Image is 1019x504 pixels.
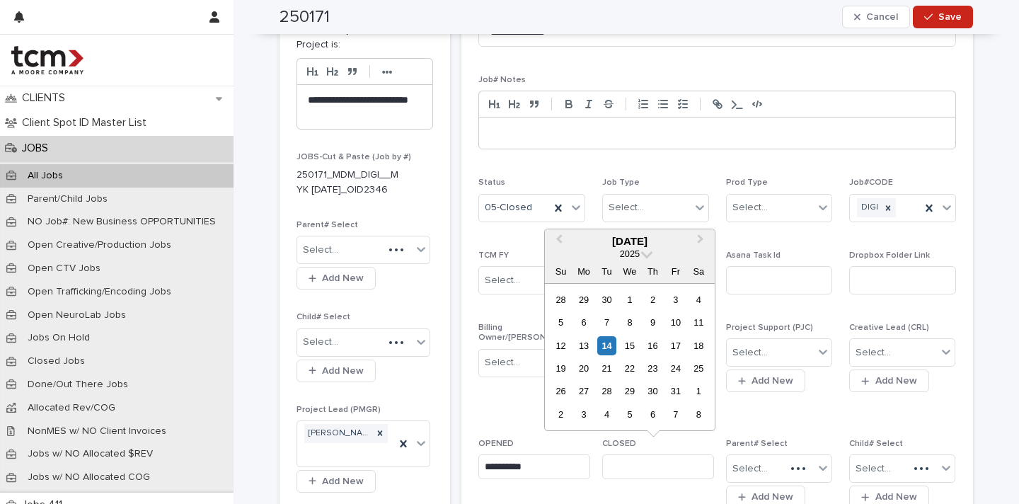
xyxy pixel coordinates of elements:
div: Choose Friday, October 17th, 2025 [666,336,685,355]
span: Creative Lead (CRL) [849,323,929,332]
span: Add New [322,366,364,376]
div: Choose Friday, November 7th, 2025 [666,405,685,424]
div: Choose Sunday, October 12th, 2025 [551,336,570,355]
p: JOBS [16,142,59,155]
p: NonMES w/ NO Client Invoices [16,425,178,437]
div: [PERSON_NAME]-TCM [304,424,372,443]
div: Choose Sunday, November 2nd, 2025 [551,405,570,424]
span: Add New [322,273,364,283]
div: Su [551,262,570,281]
div: Choose Tuesday, October 14th, 2025 [597,336,616,355]
p: Open Creative/Production Jobs [16,239,183,251]
div: Choose Saturday, October 25th, 2025 [689,359,708,378]
button: Save [913,6,973,28]
div: Choose Sunday, October 26th, 2025 [551,382,570,401]
div: Choose Thursday, November 6th, 2025 [643,405,662,424]
div: Choose Wednesday, October 1st, 2025 [620,290,639,309]
p: Client Spot ID Master List [16,116,158,130]
img: 4hMmSqQkux38exxPVZHQ [11,46,84,74]
div: Th [643,262,662,281]
div: Choose Monday, October 13th, 2025 [574,336,593,355]
div: DIGI [857,198,880,217]
span: Project Support (PJC) [726,323,813,332]
div: Choose Friday, October 24th, 2025 [666,359,685,378]
span: Child# Select [297,313,350,321]
span: Job Type [602,178,640,187]
button: Add New [726,370,805,392]
div: Choose Friday, October 31st, 2025 [666,382,685,401]
p: Jobs w/ NO Allocated COG [16,471,161,483]
div: Select... [856,462,891,476]
span: CLOSED [602,440,636,448]
span: Add New [875,492,917,502]
span: TCM FY [478,251,509,260]
span: Add New [875,376,917,386]
div: Choose Monday, November 3rd, 2025 [574,405,593,424]
button: Add New [849,370,928,392]
span: 2025 [620,248,640,259]
div: Choose Friday, October 3rd, 2025 [666,290,685,309]
div: Choose Saturday, October 4th, 2025 [689,290,708,309]
div: Choose Wednesday, October 29th, 2025 [620,382,639,401]
div: Choose Saturday, October 18th, 2025 [689,336,708,355]
div: Choose Friday, October 10th, 2025 [666,313,685,332]
div: Choose Wednesday, October 8th, 2025 [620,313,639,332]
p: Open NeuroLab Jobs [16,309,137,321]
span: Parent# Select [726,440,788,448]
div: Choose Monday, October 27th, 2025 [574,382,593,401]
span: Add New [752,492,793,502]
div: Choose Saturday, November 1st, 2025 [689,382,708,401]
strong: ••• [382,67,393,78]
div: Choose Monday, October 6th, 2025 [574,313,593,332]
div: Choose Saturday, October 11th, 2025 [689,313,708,332]
p: Open CTV Jobs [16,263,112,275]
div: Choose Saturday, November 8th, 2025 [689,405,708,424]
div: Choose Tuesday, September 30th, 2025 [597,290,616,309]
div: Select... [485,273,520,288]
span: Cancel [866,12,898,22]
div: Select... [609,200,644,215]
span: Asana Task Id [726,251,781,260]
span: Add New [322,476,364,486]
div: Sa [689,262,708,281]
div: Fr [666,262,685,281]
span: 05-Closed [485,200,532,215]
div: Choose Sunday, October 19th, 2025 [551,359,570,378]
span: Dropbox Folder Link [849,251,930,260]
button: Add New [297,470,376,493]
div: Choose Sunday, October 5th, 2025 [551,313,570,332]
p: NO Job#: New Business OPPORTUNITIES [16,216,227,228]
div: Choose Thursday, October 23rd, 2025 [643,359,662,378]
h2: 250171 [280,7,330,28]
span: OPENED [478,440,514,448]
p: 250171_MDM_DIGI__MYK [DATE]_OID2346 [297,168,399,197]
button: Previous Month [546,231,569,253]
span: Job# Notes [478,76,526,84]
p: Closed Jobs [16,355,96,367]
div: Choose Tuesday, October 7th, 2025 [597,313,616,332]
div: Select... [732,200,768,215]
div: Choose Thursday, October 9th, 2025 [643,313,662,332]
div: month 2025-10 [549,288,710,426]
div: Choose Tuesday, November 4th, 2025 [597,405,616,424]
span: Billing Owner/[PERSON_NAME] [478,323,578,342]
div: Tu [597,262,616,281]
div: Choose Tuesday, October 21st, 2025 [597,359,616,378]
span: Add New [752,376,793,386]
div: Choose Sunday, September 28th, 2025 [551,290,570,309]
span: Save [938,12,962,22]
p: The Primary Goal of this Project is: [297,23,433,52]
div: Choose Wednesday, October 15th, 2025 [620,336,639,355]
p: CLIENTS [16,91,76,105]
div: Choose Wednesday, October 22nd, 2025 [620,359,639,378]
div: Select... [485,355,520,370]
div: Select... [856,345,891,360]
button: Next Month [691,231,713,253]
p: Jobs w/ NO Allocated $REV [16,448,164,460]
span: Child# Select [849,440,903,448]
div: We [620,262,639,281]
span: Parent# Select [297,221,358,229]
div: Choose Thursday, October 16th, 2025 [643,336,662,355]
div: Select... [303,335,338,350]
p: Allocated Rev/COG [16,402,127,414]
